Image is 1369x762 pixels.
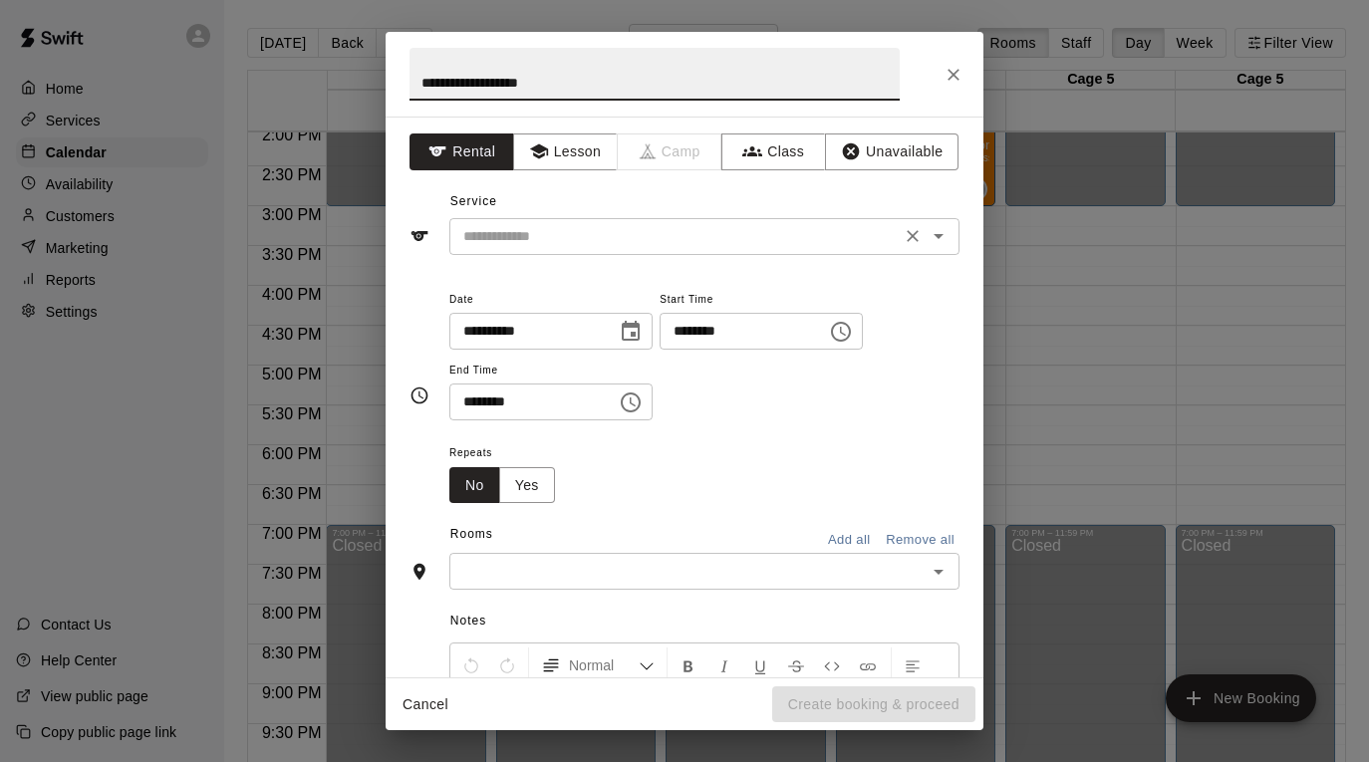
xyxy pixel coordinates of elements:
button: Close [936,57,971,93]
button: Insert Link [851,647,885,683]
button: Choose date, selected date is Aug 18, 2025 [611,312,651,352]
button: Rental [410,133,514,170]
button: Undo [454,647,488,683]
button: Format Underline [743,647,777,683]
button: Cancel [394,686,457,723]
svg: Service [410,226,429,246]
span: Service [450,194,497,208]
span: Camps can only be created in the Services page [618,133,722,170]
button: Open [925,558,953,586]
button: No [449,467,500,504]
button: Formatting Options [533,647,663,683]
div: outlined button group [449,467,555,504]
button: Class [721,133,826,170]
button: Format Strikethrough [779,647,813,683]
button: Choose time, selected time is 5:00 PM [821,312,861,352]
button: Insert Code [815,647,849,683]
button: Format Italics [707,647,741,683]
button: Open [925,222,953,250]
span: End Time [449,358,653,384]
span: Rooms [450,527,493,541]
button: Lesson [513,133,618,170]
button: Clear [899,222,927,250]
span: Normal [569,655,639,675]
svg: Timing [410,385,429,405]
button: Yes [499,467,555,504]
button: Add all [817,525,881,556]
button: Unavailable [825,133,958,170]
span: Date [449,287,653,314]
span: Notes [450,606,959,637]
button: Redo [490,647,524,683]
button: Choose time, selected time is 5:30 PM [611,382,651,422]
button: Format Bold [672,647,705,683]
button: Left Align [896,647,930,683]
svg: Rooms [410,562,429,582]
span: Repeats [449,440,571,467]
button: Remove all [881,525,959,556]
span: Start Time [660,287,863,314]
